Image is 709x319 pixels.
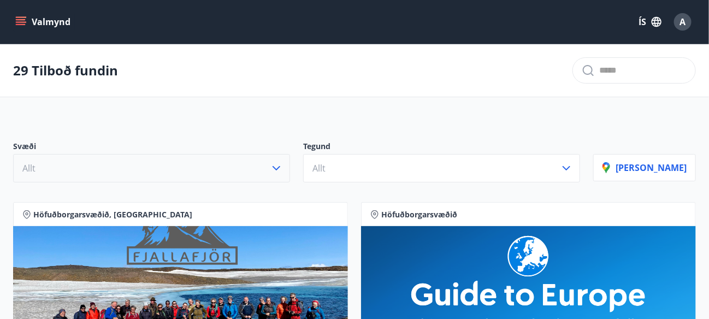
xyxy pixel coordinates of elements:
button: A [670,9,696,35]
button: [PERSON_NAME] [593,154,696,181]
button: menu [13,12,75,32]
span: Höfuðborgarsvæðið [381,209,457,220]
span: Allt [312,162,326,174]
p: Tegund [303,141,580,154]
p: 29 Tilboð fundin [13,61,118,80]
p: Svæði [13,141,290,154]
button: Allt [13,154,290,182]
span: Allt [22,162,36,174]
button: ÍS [633,12,667,32]
span: Höfuðborgarsvæðið, [GEOGRAPHIC_DATA] [33,209,192,220]
button: Allt [303,154,580,182]
p: [PERSON_NAME] [602,162,687,174]
span: A [680,16,686,28]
